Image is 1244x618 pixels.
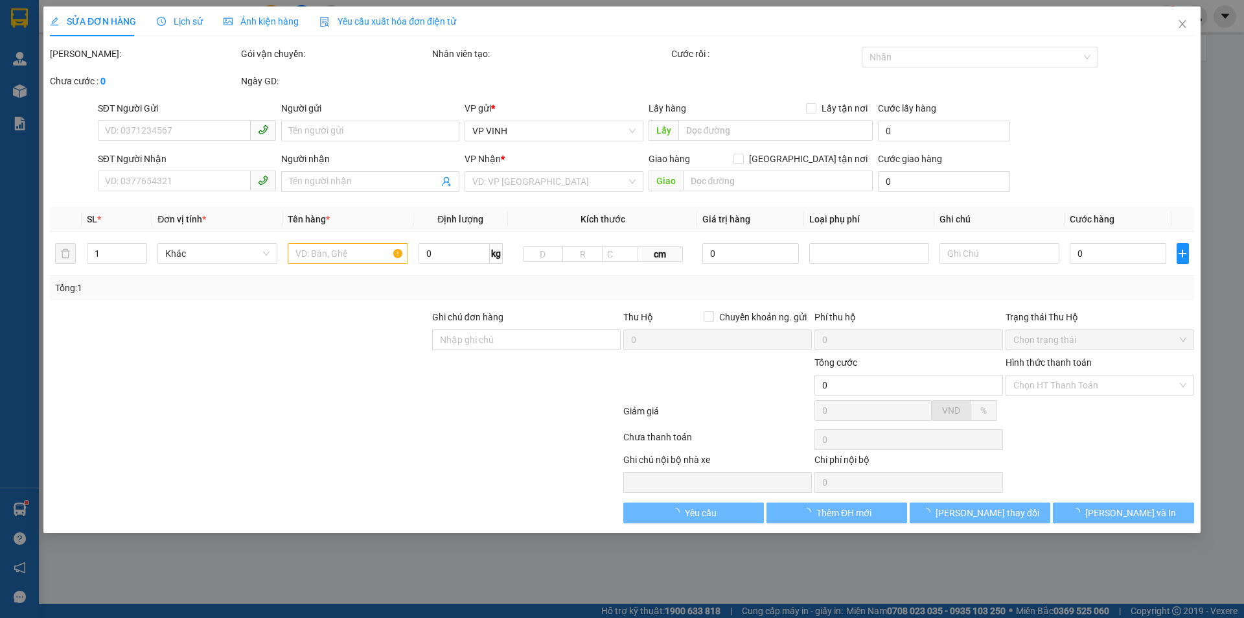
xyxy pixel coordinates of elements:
span: loading [671,508,685,517]
span: Giao [649,171,683,191]
span: Lấy hàng [649,103,686,113]
span: SL [87,214,97,224]
input: Ghi Chú [939,243,1059,264]
span: Thêm ĐH mới [816,506,871,520]
div: Nhân viên tạo: [432,47,669,61]
div: Giảm giá [622,404,813,427]
input: Dọc đường [678,120,873,141]
span: Tổng cước [814,357,857,368]
th: Ghi chú [934,207,1065,232]
button: Yêu cầu [623,503,764,523]
span: Lấy tận nơi [816,101,873,115]
label: Ghi chú đơn hàng [432,312,503,322]
span: Lịch sử [157,16,203,27]
span: plus [1177,248,1188,259]
button: Thêm ĐH mới [766,503,907,523]
span: loading [921,508,936,517]
input: Ghi chú đơn hàng [432,329,621,350]
input: Dọc đường [683,171,873,191]
span: Giá trị hàng [703,214,751,224]
div: Ghi chú nội bộ nhà xe [623,453,812,472]
span: SỬA ĐƠN HÀNG [50,16,136,27]
img: icon [319,17,330,27]
span: kg [490,243,503,264]
div: Chưa cước : [50,74,238,88]
label: Cước giao hàng [878,154,942,164]
span: Chọn trạng thái [1013,330,1186,350]
button: delete [55,243,76,264]
input: D [523,246,563,262]
button: [PERSON_NAME] thay đổi [910,503,1050,523]
button: plus [1177,243,1189,264]
span: VP VINH [473,121,636,141]
input: Cước lấy hàng [878,121,1010,141]
div: Tổng: 1 [55,281,480,295]
div: Cước rồi : [671,47,860,61]
span: Yêu cầu [685,506,717,520]
span: picture [224,17,233,26]
span: [PERSON_NAME] và In [1085,506,1176,520]
label: Cước lấy hàng [878,103,936,113]
span: Yêu cầu xuất hóa đơn điện tử [319,16,456,27]
div: VP gửi [465,101,643,115]
span: Lấy [649,120,678,141]
span: Định lượng [437,214,483,224]
div: Chưa thanh toán [622,430,813,453]
button: Close [1164,6,1201,43]
span: cm [638,246,682,262]
span: user-add [442,176,452,187]
span: % [980,405,987,416]
span: Đơn vị tính [158,214,207,224]
span: Chuyển khoản ng. gửi [714,310,812,324]
input: C [602,246,638,262]
div: [PERSON_NAME]: [50,47,238,61]
div: SĐT Người Gửi [98,101,276,115]
span: loading [802,508,816,517]
span: loading [1071,508,1085,517]
div: SĐT Người Nhận [98,152,276,166]
span: VND [942,405,960,416]
input: Cước giao hàng [878,171,1010,192]
div: Ngày GD: [241,74,430,88]
b: 0 [100,76,106,86]
div: Chi phí nội bộ [814,453,1003,472]
span: Kích thước [581,214,625,224]
div: Người gửi [281,101,459,115]
span: VP Nhận [465,154,501,164]
div: Người nhận [281,152,459,166]
span: Ảnh kiện hàng [224,16,299,27]
span: close [1177,19,1188,29]
span: [PERSON_NAME] thay đổi [936,506,1039,520]
span: Khác [166,244,270,263]
button: [PERSON_NAME] và In [1054,503,1194,523]
span: phone [258,175,268,185]
span: Giao hàng [649,154,690,164]
div: Gói vận chuyển: [241,47,430,61]
input: R [562,246,603,262]
input: VD: Bàn, Ghế [288,243,408,264]
div: Phí thu hộ [814,310,1003,329]
span: phone [258,125,268,135]
label: Hình thức thanh toán [1006,357,1092,368]
th: Loại phụ phí [804,207,934,232]
div: Trạng thái Thu Hộ [1006,310,1194,324]
span: [GEOGRAPHIC_DATA] tận nơi [744,152,873,166]
span: clock-circle [157,17,166,26]
span: Cước hàng [1070,214,1115,224]
span: edit [50,17,59,26]
span: Tên hàng [288,214,330,224]
span: Thu Hộ [623,312,653,322]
